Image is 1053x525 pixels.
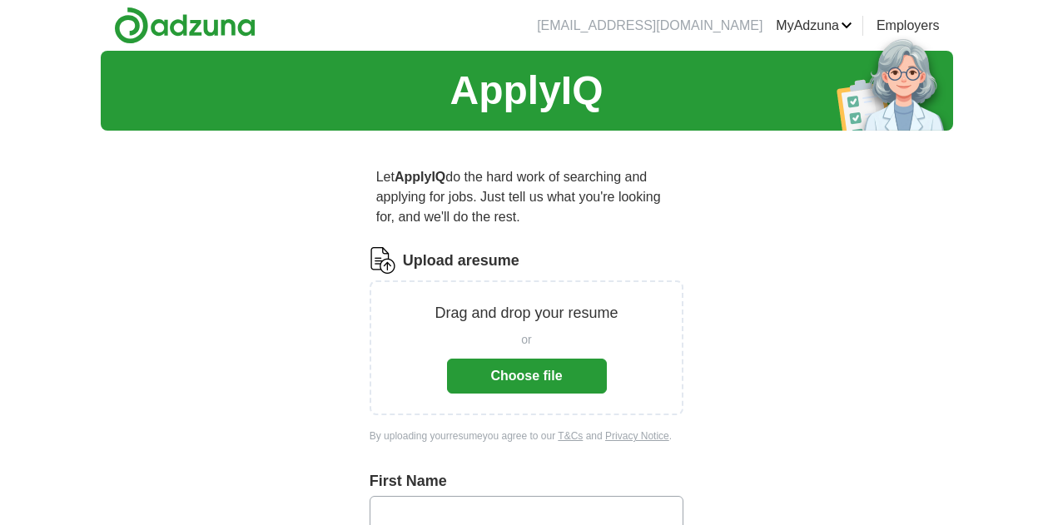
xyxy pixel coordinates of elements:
strong: ApplyIQ [395,170,445,184]
a: Privacy Notice [605,430,669,442]
div: By uploading your resume you agree to our and . [370,428,684,443]
p: Let do the hard work of searching and applying for jobs. Just tell us what you're looking for, an... [370,161,684,234]
span: or [521,331,531,349]
button: Choose file [447,359,607,394]
h1: ApplyIQ [450,61,603,121]
img: Adzuna logo [114,7,256,44]
label: Upload a resume [403,250,519,272]
a: T&Cs [558,430,583,442]
p: Drag and drop your resume [435,302,618,324]
img: CV Icon [370,247,396,274]
a: Employers [877,16,940,36]
label: First Name [370,470,684,493]
li: [EMAIL_ADDRESS][DOMAIN_NAME] [537,16,762,36]
a: MyAdzuna [776,16,852,36]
